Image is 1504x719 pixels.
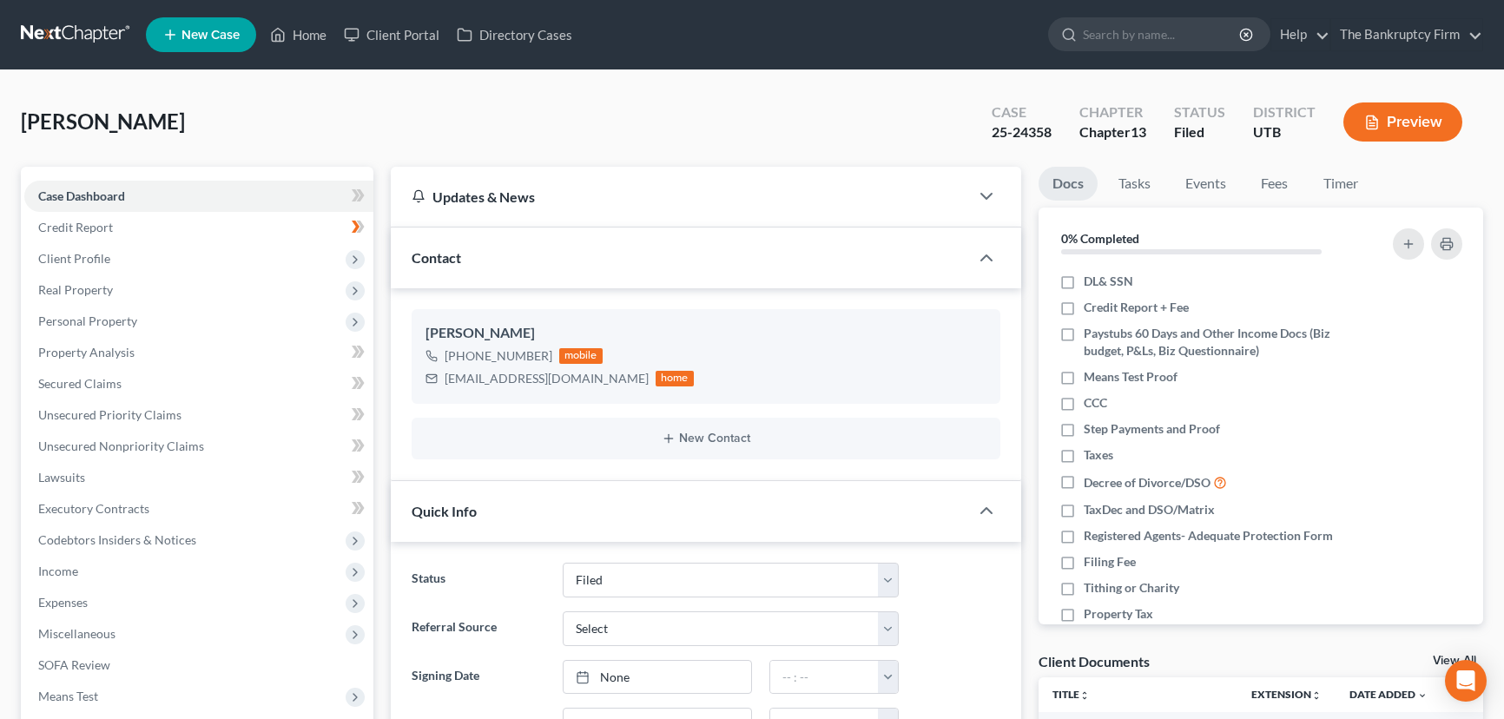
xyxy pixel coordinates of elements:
[38,657,110,672] span: SOFA Review
[38,532,196,547] span: Codebtors Insiders & Notices
[1084,446,1113,464] span: Taxes
[1084,394,1107,412] span: CCC
[448,19,581,50] a: Directory Cases
[38,376,122,391] span: Secured Claims
[335,19,448,50] a: Client Portal
[24,337,373,368] a: Property Analysis
[1079,122,1146,142] div: Chapter
[1084,299,1189,316] span: Credit Report + Fee
[21,109,185,134] span: [PERSON_NAME]
[1105,167,1164,201] a: Tasks
[38,626,115,641] span: Miscellaneous
[38,251,110,266] span: Client Profile
[559,348,603,364] div: mobile
[261,19,335,50] a: Home
[1084,273,1133,290] span: DL& SSN
[403,611,554,646] label: Referral Source
[1083,18,1242,50] input: Search by name...
[1271,19,1329,50] a: Help
[1061,231,1139,246] strong: 0% Completed
[24,212,373,243] a: Credit Report
[181,29,240,42] span: New Case
[24,462,373,493] a: Lawsuits
[1079,102,1146,122] div: Chapter
[38,564,78,578] span: Income
[412,188,948,206] div: Updates & News
[38,188,125,203] span: Case Dashboard
[1084,579,1179,597] span: Tithing or Charity
[24,399,373,431] a: Unsecured Priority Claims
[1343,102,1462,142] button: Preview
[425,323,986,344] div: [PERSON_NAME]
[425,432,986,445] button: New Contact
[1131,123,1146,140] span: 13
[1311,690,1322,701] i: unfold_more
[1084,553,1136,571] span: Filing Fee
[38,595,88,610] span: Expenses
[403,660,554,695] label: Signing Date
[1039,167,1098,201] a: Docs
[992,102,1052,122] div: Case
[1253,102,1316,122] div: District
[564,661,750,694] a: None
[1052,688,1090,701] a: Titleunfold_more
[1084,527,1333,544] span: Registered Agents- Adequate Protection Form
[1084,501,1215,518] span: TaxDec and DSO/Matrix
[445,370,649,387] div: [EMAIL_ADDRESS][DOMAIN_NAME]
[24,181,373,212] a: Case Dashboard
[1084,325,1357,359] span: Paystubs 60 Days and Other Income Docs (Biz budget, P&Ls, Biz Questionnaire)
[1331,19,1482,50] a: The Bankruptcy Firm
[1174,122,1225,142] div: Filed
[1079,690,1090,701] i: unfold_more
[24,650,373,681] a: SOFA Review
[656,371,694,386] div: home
[38,470,85,485] span: Lawsuits
[445,348,552,363] span: [PHONE_NUMBER]
[1251,688,1322,701] a: Extensionunfold_more
[412,503,477,519] span: Quick Info
[1349,688,1428,701] a: Date Added expand_more
[24,431,373,462] a: Unsecured Nonpriority Claims
[1084,368,1177,386] span: Means Test Proof
[38,220,113,234] span: Credit Report
[1084,474,1210,491] span: Decree of Divorce/DSO
[1084,605,1153,623] span: Property Tax
[38,282,113,297] span: Real Property
[38,313,137,328] span: Personal Property
[403,563,554,597] label: Status
[1174,102,1225,122] div: Status
[1433,655,1476,667] a: View All
[38,345,135,359] span: Property Analysis
[38,689,98,703] span: Means Test
[38,439,204,453] span: Unsecured Nonpriority Claims
[1309,167,1372,201] a: Timer
[770,661,880,694] input: -- : --
[1445,660,1487,702] div: Open Intercom Messenger
[38,501,149,516] span: Executory Contracts
[412,249,461,266] span: Contact
[24,368,373,399] a: Secured Claims
[1247,167,1303,201] a: Fees
[1039,652,1150,670] div: Client Documents
[1171,167,1240,201] a: Events
[24,493,373,524] a: Executory Contracts
[38,407,181,422] span: Unsecured Priority Claims
[1084,420,1220,438] span: Step Payments and Proof
[992,122,1052,142] div: 25-24358
[1253,122,1316,142] div: UTB
[1417,690,1428,701] i: expand_more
